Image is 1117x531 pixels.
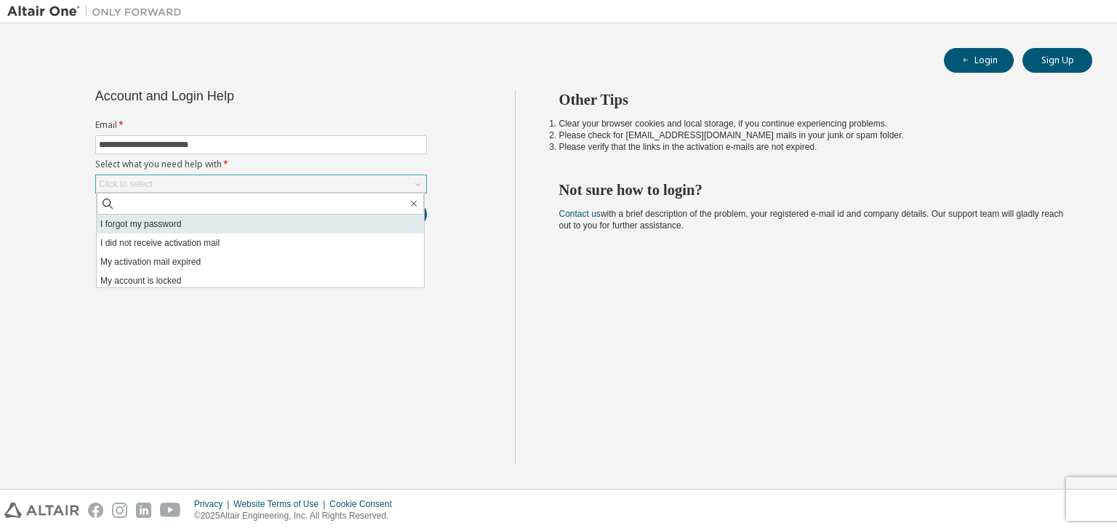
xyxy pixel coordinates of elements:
[559,180,1067,199] h2: Not sure how to login?
[95,90,361,102] div: Account and Login Help
[112,503,127,518] img: instagram.svg
[95,119,427,131] label: Email
[7,4,189,19] img: Altair One
[96,175,426,193] div: Click to select
[559,129,1067,141] li: Please check for [EMAIL_ADDRESS][DOMAIN_NAME] mails in your junk or spam folder.
[136,503,151,518] img: linkedin.svg
[233,498,329,510] div: Website Terms of Use
[160,503,181,518] img: youtube.svg
[99,178,153,190] div: Click to select
[559,90,1067,109] h2: Other Tips
[97,215,424,233] li: I forgot my password
[88,503,103,518] img: facebook.svg
[559,118,1067,129] li: Clear your browser cookies and local storage, if you continue experiencing problems.
[329,498,400,510] div: Cookie Consent
[194,498,233,510] div: Privacy
[559,209,601,219] a: Contact us
[4,503,79,518] img: altair_logo.svg
[944,48,1014,73] button: Login
[194,510,401,522] p: © 2025 Altair Engineering, Inc. All Rights Reserved.
[1022,48,1092,73] button: Sign Up
[95,159,427,170] label: Select what you need help with
[559,209,1064,231] span: with a brief description of the problem, your registered e-mail id and company details. Our suppo...
[559,141,1067,153] li: Please verify that the links in the activation e-mails are not expired.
